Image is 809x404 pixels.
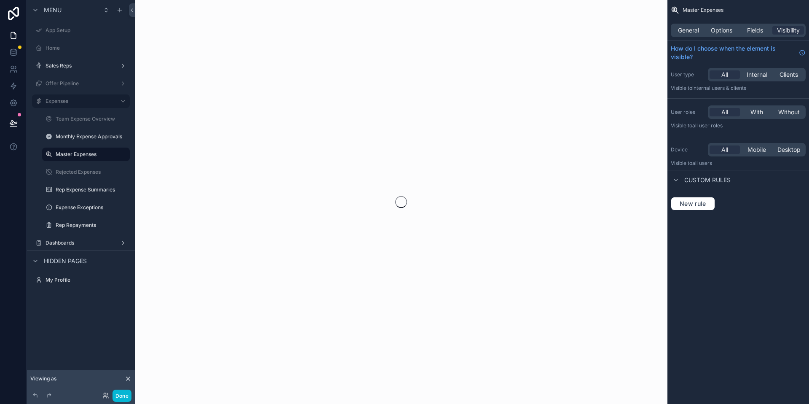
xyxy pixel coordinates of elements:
label: Expenses [46,98,113,105]
span: Mobile [747,145,766,154]
span: Options [711,26,732,35]
label: Home [46,45,128,51]
label: App Setup [46,27,128,34]
a: My Profile [32,273,130,287]
label: Rejected Expenses [56,169,128,175]
a: Expenses [32,94,130,108]
a: How do I choose when the element is visible? [671,44,806,61]
a: Dashboards [32,236,130,250]
a: Offer Pipeline [32,77,130,90]
label: Offer Pipeline [46,80,116,87]
a: Monthly Expense Approvals [42,130,130,143]
p: Visible to [671,85,806,92]
a: Rejected Expenses [42,165,130,179]
span: all users [692,160,712,166]
span: Fields [747,26,763,35]
button: Done [113,390,131,402]
span: Internal users & clients [692,85,746,91]
p: Visible to [671,160,806,167]
a: Team Expense Overview [42,112,130,126]
label: Sales Reps [46,62,116,69]
label: Rep Expense Summaries [56,186,128,193]
span: Visibility [777,26,800,35]
span: All [721,145,728,154]
label: Device [671,146,705,153]
span: All [721,108,728,116]
span: Internal [747,70,767,79]
label: Master Expenses [56,151,125,158]
span: All [721,70,728,79]
span: All user roles [692,122,723,129]
span: Master Expenses [683,7,723,13]
label: User roles [671,109,705,116]
span: With [750,108,763,116]
a: Home [32,41,130,55]
a: App Setup [32,24,130,37]
span: Menu [44,6,62,14]
label: Rep Repayments [56,222,128,229]
a: Rep Repayments [42,218,130,232]
span: Viewing as [30,375,56,382]
span: Hidden pages [44,257,87,265]
a: Sales Reps [32,59,130,73]
button: New rule [671,197,715,210]
span: Without [778,108,800,116]
label: Expense Exceptions [56,204,128,211]
label: Dashboards [46,240,116,246]
span: How do I choose when the element is visible? [671,44,796,61]
p: Visible to [671,122,806,129]
label: Monthly Expense Approvals [56,133,128,140]
a: Rep Expense Summaries [42,183,130,197]
label: User type [671,71,705,78]
span: General [678,26,699,35]
span: Desktop [777,145,801,154]
a: Master Expenses [42,148,130,161]
label: Team Expense Overview [56,116,128,122]
span: Custom rules [684,176,731,184]
a: Expense Exceptions [42,201,130,214]
span: New rule [676,200,710,207]
span: Clients [780,70,798,79]
label: My Profile [46,277,128,283]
